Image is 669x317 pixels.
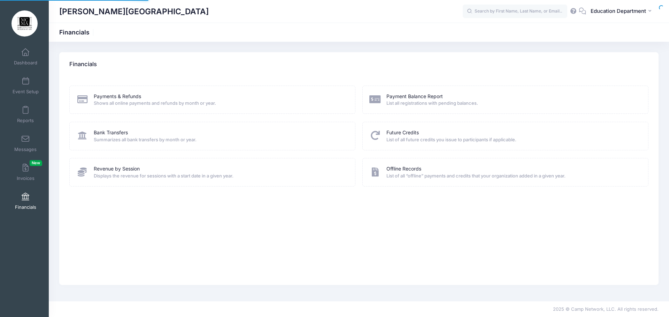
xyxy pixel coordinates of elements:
h1: [PERSON_NAME][GEOGRAPHIC_DATA] [59,3,209,19]
span: Shows all online payments and refunds by month or year. [94,100,346,107]
a: Reports [9,102,42,127]
span: New [30,160,42,166]
span: Invoices [17,175,34,181]
span: Messages [14,146,37,152]
span: Event Setup [13,89,39,95]
span: Summarizes all bank transfers by month or year. [94,136,346,143]
button: Education Department [586,3,659,19]
a: Event Setup [9,73,42,98]
h4: Financials [69,55,97,74]
span: List of all “offline” payments and credits that your organization added in a given year. [386,173,639,180]
a: InvoicesNew [9,160,42,184]
span: Financials [15,204,36,210]
a: Revenue by Session [94,165,140,173]
a: Payments & Refunds [94,93,141,100]
a: Dashboard [9,45,42,69]
span: Dashboard [14,60,37,66]
a: Financials [9,189,42,213]
a: Messages [9,131,42,156]
img: Marietta Cobb Museum of Art [11,10,38,37]
span: 2025 © Camp Network, LLC. All rights reserved. [553,306,659,312]
span: List all registrations with pending balances. [386,100,639,107]
span: Education Department [591,7,646,15]
input: Search by First Name, Last Name, or Email... [463,5,567,18]
span: List of all future credits you issue to participants if applicable. [386,136,639,143]
a: Offline Records [386,165,421,173]
h1: Financials [59,29,95,36]
span: Reports [17,118,34,124]
a: Bank Transfers [94,129,128,136]
a: Future Credits [386,129,419,136]
span: Displays the revenue for sessions with a start date in a given year. [94,173,346,180]
a: Payment Balance Report [386,93,443,100]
